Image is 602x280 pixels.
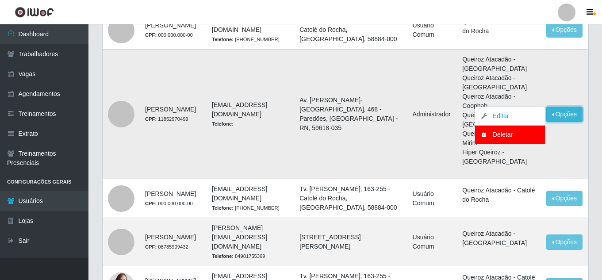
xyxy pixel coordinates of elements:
td: Usuário Comum [407,179,457,218]
button: Opções [546,22,583,38]
td: Usuário Comum [407,11,457,50]
td: [EMAIL_ADDRESS][DOMAIN_NAME] [207,179,294,218]
strong: Telefone: [212,121,234,127]
strong: Telefone: [212,253,234,259]
li: Queiroz Atacadão - Ceará Mirim [462,129,536,148]
li: Queiroz Atacadão - Catolé do Rocha [462,17,536,36]
div: Deletar [484,130,536,139]
li: Queiroz Atacadão - Catolé do Rocha [462,186,536,204]
button: Opções [546,234,583,250]
td: [PERSON_NAME] [140,218,207,266]
li: Queiroz Atacadão - [GEOGRAPHIC_DATA] [462,73,536,92]
td: [STREET_ADDRESS][PERSON_NAME] [294,218,407,266]
strong: Telefone: [212,205,234,211]
td: Usuário Comum [407,218,457,266]
small: [PHONE_NUMBER] [212,205,280,211]
strong: CPF: [145,244,157,249]
td: Av. [PERSON_NAME]-[GEOGRAPHIC_DATA], 468 - Paredões, [GEOGRAPHIC_DATA] - RN, 59618-035 [294,50,407,179]
small: 000.000.000-00 [145,32,193,38]
li: Queiroz Atacadão - Coophab [462,92,536,111]
strong: CPF: [145,201,157,206]
a: Editar [484,112,509,119]
li: Queiroz Atacadão - [GEOGRAPHIC_DATA] [462,55,536,73]
td: [PERSON_NAME] [140,50,207,179]
small: 08785909432 [145,244,188,249]
li: Hiper Queiroz - [GEOGRAPHIC_DATA] [462,148,536,166]
li: Queiroz Atacadão - [GEOGRAPHIC_DATA] [462,111,536,129]
li: Queiroz Atacadão - [GEOGRAPHIC_DATA] [462,229,536,248]
small: 84981755369 [212,253,265,259]
small: 11852970499 [145,116,188,122]
button: Opções [546,107,583,122]
td: [PERSON_NAME][EMAIL_ADDRESS][DOMAIN_NAME] [207,218,294,266]
td: Tv. [PERSON_NAME], 163-255 - Catolé do Rocha, [GEOGRAPHIC_DATA], 58884-000 [294,11,407,50]
td: [EMAIL_ADDRESS][DOMAIN_NAME] [207,11,294,50]
td: [PERSON_NAME] [140,179,207,218]
td: Tv. [PERSON_NAME], 163-255 - Catolé do Rocha, [GEOGRAPHIC_DATA], 58884-000 [294,179,407,218]
strong: CPF: [145,32,157,38]
strong: CPF: [145,116,157,122]
small: 000.000.000-00 [145,201,193,206]
small: [PHONE_NUMBER] [212,37,280,42]
td: Administrador [407,50,457,179]
td: [EMAIL_ADDRESS][DOMAIN_NAME] [207,50,294,179]
img: CoreUI Logo [15,7,54,18]
td: [PERSON_NAME] [140,11,207,50]
button: Opções [546,191,583,206]
strong: Telefone: [212,37,234,42]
